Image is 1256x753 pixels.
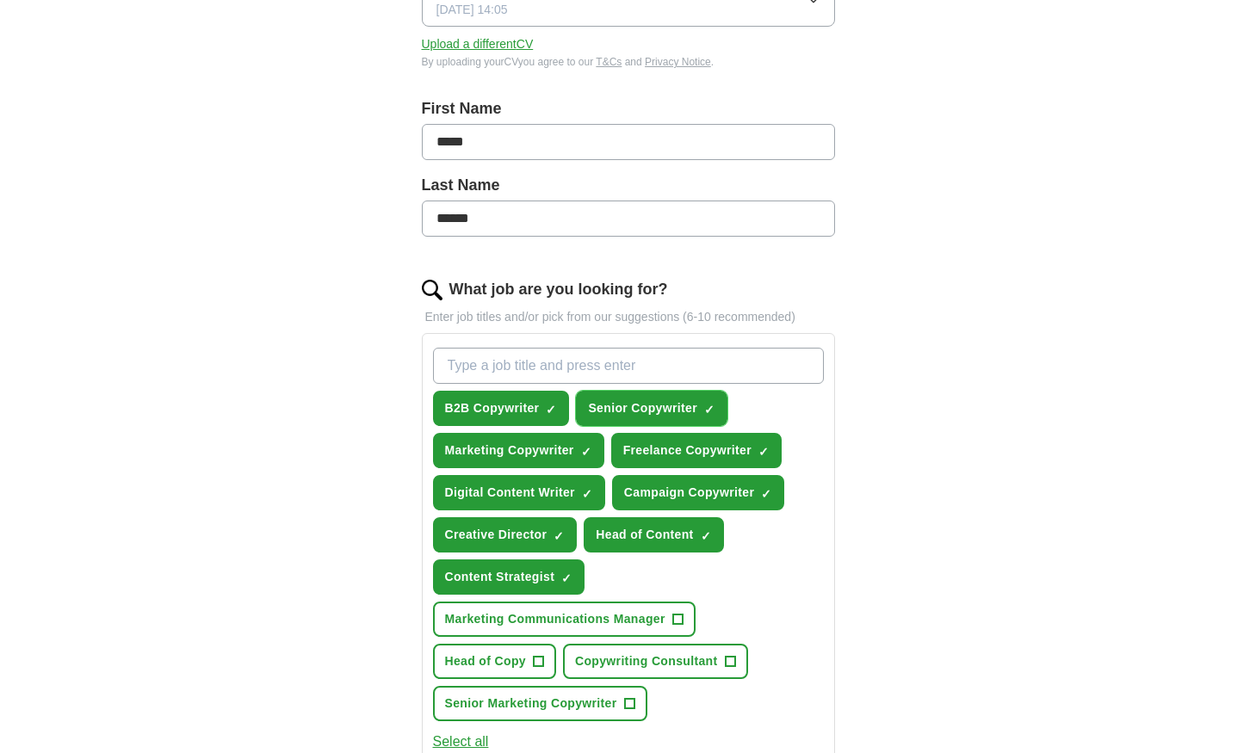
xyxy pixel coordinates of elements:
button: Upload a differentCV [422,35,534,53]
span: ✓ [581,445,591,459]
input: Type a job title and press enter [433,348,824,384]
span: Campaign Copywriter [624,484,754,502]
label: Last Name [422,174,835,197]
button: Head of Content✓ [584,517,723,552]
span: Marketing Copywriter [445,441,574,460]
span: B2B Copywriter [445,399,540,417]
button: Senior Copywriter✓ [576,391,727,426]
span: Senior Copywriter [588,399,697,417]
button: B2B Copywriter✓ [433,391,570,426]
button: Marketing Copywriter✓ [433,433,604,468]
span: ✓ [554,529,564,543]
span: ✓ [701,529,711,543]
span: Content Strategist [445,568,555,586]
span: [DATE] 14:05 [436,1,508,19]
button: Select all [433,731,489,752]
span: ✓ [546,403,556,417]
label: First Name [422,97,835,120]
span: ✓ [758,445,769,459]
span: Head of Content [596,526,693,544]
div: By uploading your CV you agree to our and . [422,54,835,70]
span: ✓ [561,571,572,585]
button: Head of Copy [433,644,556,679]
button: Campaign Copywriter✓ [612,475,784,510]
span: Freelance Copywriter [623,441,752,460]
img: search.png [422,280,442,300]
span: Marketing Communications Manager [445,610,665,628]
span: ✓ [704,403,715,417]
span: Head of Copy [445,652,526,670]
button: Creative Director✓ [433,517,578,552]
span: Senior Marketing Copywriter [445,694,617,713]
button: Freelance Copywriter✓ [611,433,782,468]
button: Copywriting Consultant [563,644,748,679]
span: Digital Content Writer [445,484,575,502]
button: Marketing Communications Manager [433,602,696,637]
span: Copywriting Consultant [575,652,718,670]
span: ✓ [761,487,771,501]
a: T&Cs [596,56,622,68]
button: Senior Marketing Copywriter [433,686,647,721]
span: ✓ [582,487,592,501]
span: Creative Director [445,526,548,544]
button: Content Strategist✓ [433,559,585,595]
a: Privacy Notice [645,56,711,68]
label: What job are you looking for? [449,278,668,301]
p: Enter job titles and/or pick from our suggestions (6-10 recommended) [422,308,835,326]
button: Digital Content Writer✓ [433,475,605,510]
